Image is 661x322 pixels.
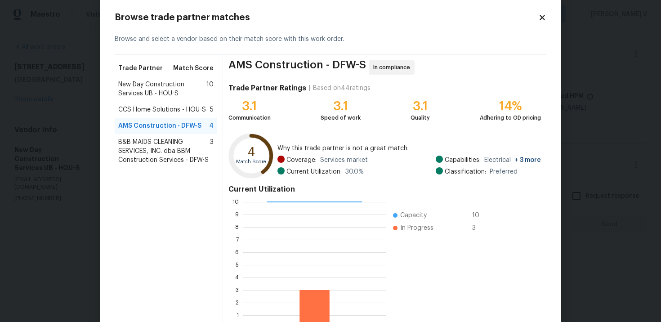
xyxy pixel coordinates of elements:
[228,60,366,75] span: AMS Construction - DFW-S
[228,84,306,93] h4: Trade Partner Ratings
[490,167,518,176] span: Preferred
[118,105,206,114] span: CCS Home Solutions - HOU-S
[236,159,266,164] text: Match Score
[277,144,541,153] span: Why this trade partner is not a great match:
[232,199,239,205] text: 10
[313,84,371,93] div: Based on 44 ratings
[286,156,317,165] span: Coverage:
[118,138,210,165] span: B&B MAIDS CLEANING SERVICES, INC. dba BBM Construction Services - DFW-S
[247,146,255,158] text: 4
[115,13,538,22] h2: Browse trade partner matches
[320,156,368,165] span: Services market
[118,80,206,98] span: New Day Construction Services UB - HOU-S
[400,224,433,233] span: In Progress
[235,250,239,255] text: 6
[209,121,214,130] span: 4
[445,156,481,165] span: Capabilities:
[235,212,239,217] text: 9
[235,275,239,280] text: 4
[228,102,271,111] div: 3.1
[321,102,361,111] div: 3.1
[484,156,541,165] span: Electrical
[236,287,239,293] text: 3
[228,185,541,194] h4: Current Utilization
[411,102,430,111] div: 3.1
[115,24,546,55] div: Browse and select a vendor based on their match score with this work order.
[210,138,214,165] span: 3
[306,84,313,93] div: |
[236,237,239,242] text: 7
[210,105,214,114] span: 5
[237,313,239,318] text: 1
[236,300,239,305] text: 2
[472,211,487,220] span: 10
[228,113,271,122] div: Communication
[411,113,430,122] div: Quality
[118,64,163,73] span: Trade Partner
[400,211,427,220] span: Capacity
[206,80,214,98] span: 10
[445,167,486,176] span: Classification:
[472,224,487,233] span: 3
[345,167,364,176] span: 30.0 %
[236,262,239,268] text: 5
[373,63,414,72] span: In compliance
[514,157,541,163] span: + 3 more
[321,113,361,122] div: Speed of work
[480,102,541,111] div: 14%
[480,113,541,122] div: Adhering to OD pricing
[286,167,342,176] span: Current Utilization:
[173,64,214,73] span: Match Score
[235,224,239,230] text: 8
[118,121,201,130] span: AMS Construction - DFW-S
